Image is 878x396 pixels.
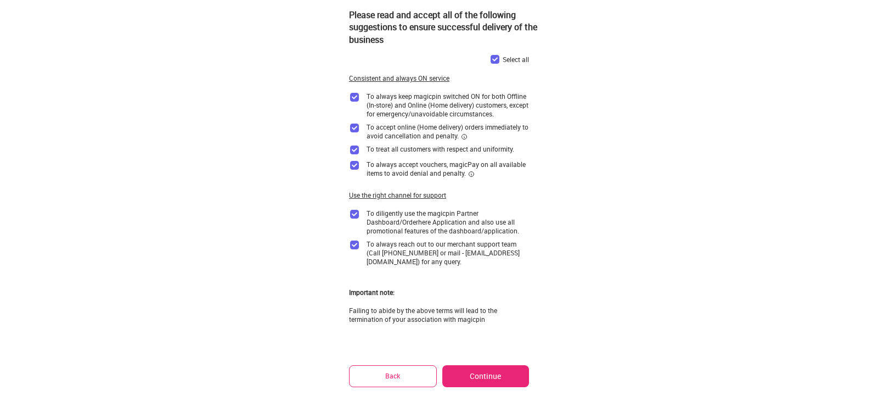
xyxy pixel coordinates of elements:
[349,288,395,297] div: Important note:
[349,306,529,324] div: Failing to abide by the above terms will lead to the termination of your association with magicpin
[367,160,529,177] div: To always accept vouchers, magicPay on all available items to avoid denial and penalty.
[367,144,514,153] div: To treat all customers with respect and uniformity.
[349,74,449,83] div: Consistent and always ON service
[349,365,437,387] button: Back
[468,171,475,177] img: informationCircleBlack.2195f373.svg
[349,144,360,155] img: checkbox_purple.ceb64cee.svg
[349,160,360,171] img: checkbox_purple.ceb64cee.svg
[367,122,529,140] div: To accept online (Home delivery) orders immediately to avoid cancellation and penalty.
[489,54,500,65] img: checkbox_purple.ceb64cee.svg
[367,239,529,266] div: To always reach out to our merchant support team (Call [PHONE_NUMBER] or mail - [EMAIL_ADDRESS][D...
[442,365,529,387] button: Continue
[349,92,360,103] img: checkbox_purple.ceb64cee.svg
[349,122,360,133] img: checkbox_purple.ceb64cee.svg
[349,191,446,200] div: Use the right channel for support
[461,133,468,140] img: informationCircleBlack.2195f373.svg
[349,209,360,220] img: checkbox_purple.ceb64cee.svg
[503,55,529,64] div: Select all
[349,239,360,250] img: checkbox_purple.ceb64cee.svg
[367,92,529,118] div: To always keep magicpin switched ON for both Offline (In-store) and Online (Home delivery) custom...
[367,209,529,235] div: To diligently use the magicpin Partner Dashboard/Orderhere Application and also use all promotion...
